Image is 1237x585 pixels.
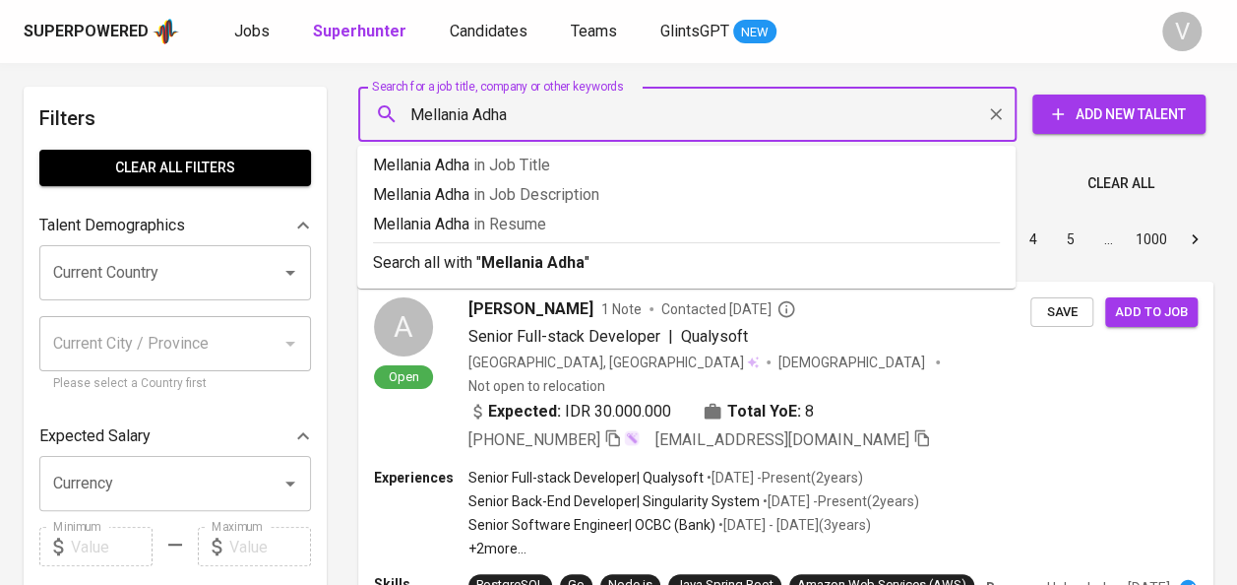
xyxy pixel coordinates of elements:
[234,22,270,40] span: Jobs
[704,468,863,487] p: • [DATE] - Present ( 2 years )
[374,468,468,487] p: Experiences
[468,468,704,487] p: Senior Full-stack Developer | Qualysoft
[488,400,561,423] b: Expected:
[373,183,1000,207] p: Mellania Adha
[1179,224,1210,255] button: Go to next page
[53,374,297,394] p: Please select a Country first
[450,20,531,44] a: Candidates
[468,539,919,558] p: +2 more ...
[234,20,274,44] a: Jobs
[373,154,1000,177] p: Mellania Adha
[1048,102,1190,127] span: Add New Talent
[313,20,410,44] a: Superhunter
[1105,297,1198,328] button: Add to job
[1092,229,1124,249] div: …
[571,22,617,40] span: Teams
[1080,165,1162,202] button: Clear All
[1130,224,1173,255] button: Go to page 1000
[277,470,304,497] button: Open
[71,527,153,566] input: Value
[571,20,621,44] a: Teams
[24,17,179,46] a: Superpoweredapp logo
[39,214,185,237] p: Talent Demographics
[473,156,550,174] span: in Job Title
[727,400,801,423] b: Total YoE:
[468,491,760,511] p: Senior Back-End Developer | Singularity System
[865,224,1213,255] nav: pagination navigation
[624,430,640,446] img: magic_wand.svg
[481,253,585,272] b: Mellania Adha
[760,491,919,511] p: • [DATE] - Present ( 2 years )
[1030,297,1093,328] button: Save
[660,22,729,40] span: GlintsGPT
[39,417,311,456] div: Expected Salary
[373,213,1000,236] p: Mellania Adha
[468,400,671,423] div: IDR 30.000.000
[473,215,546,233] span: in Resume
[39,102,311,134] h6: Filters
[55,156,295,180] span: Clear All filters
[39,150,311,186] button: Clear All filters
[668,325,673,349] span: |
[733,23,776,42] span: NEW
[1018,224,1049,255] button: Go to page 4
[277,259,304,287] button: Open
[468,353,759,372] div: [GEOGRAPHIC_DATA], [GEOGRAPHIC_DATA]
[468,297,593,321] span: [PERSON_NAME]
[778,353,928,372] span: [DEMOGRAPHIC_DATA]
[1040,301,1083,324] span: Save
[468,515,715,535] p: Senior Software Engineer | OCBC (Bank)
[1032,95,1206,134] button: Add New Talent
[655,430,909,449] span: [EMAIL_ADDRESS][DOMAIN_NAME]
[661,299,796,319] span: Contacted [DATE]
[1055,224,1086,255] button: Go to page 5
[39,206,311,245] div: Talent Demographics
[1115,301,1188,324] span: Add to job
[681,327,748,346] span: Qualysoft
[468,376,605,396] p: Not open to relocation
[468,430,600,449] span: [PHONE_NUMBER]
[468,327,660,346] span: Senior Full-stack Developer
[660,20,776,44] a: GlintsGPT NEW
[313,22,406,40] b: Superhunter
[374,297,433,357] div: A
[450,22,527,40] span: Candidates
[473,185,599,204] span: in Job Description
[982,100,1010,128] button: Clear
[1087,171,1154,196] span: Clear All
[229,527,311,566] input: Value
[1162,12,1202,51] div: V
[715,515,871,535] p: • [DATE] - [DATE] ( 3 years )
[153,17,179,46] img: app logo
[805,400,814,423] span: 8
[373,251,1000,275] p: Search all with " "
[381,368,427,385] span: Open
[24,21,149,43] div: Superpowered
[601,299,642,319] span: 1 Note
[39,424,151,448] p: Expected Salary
